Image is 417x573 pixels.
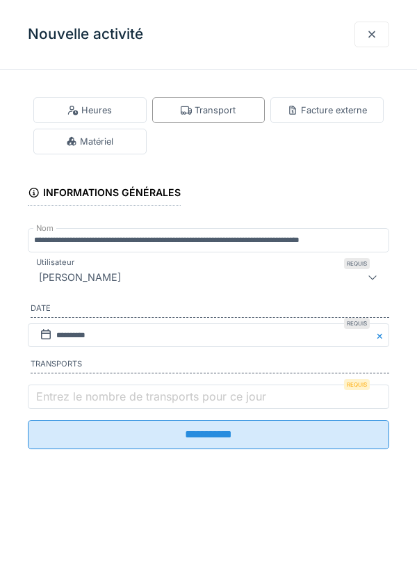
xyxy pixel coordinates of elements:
div: Requis [344,258,370,269]
label: Date [31,302,389,318]
div: Matériel [66,135,113,148]
div: Requis [344,318,370,329]
label: Transports [31,358,389,373]
button: Close [374,323,389,348]
label: Utilisateur [33,257,77,268]
div: Informations générales [28,182,181,206]
div: Heures [67,104,112,117]
div: Requis [344,379,370,390]
label: Nom [33,223,56,234]
label: Entrez le nombre de transports pour ce jour [33,388,269,405]
div: Facture externe [287,104,367,117]
div: [PERSON_NAME] [33,269,126,286]
h3: Nouvelle activité [28,26,143,43]
div: Transport [181,104,236,117]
